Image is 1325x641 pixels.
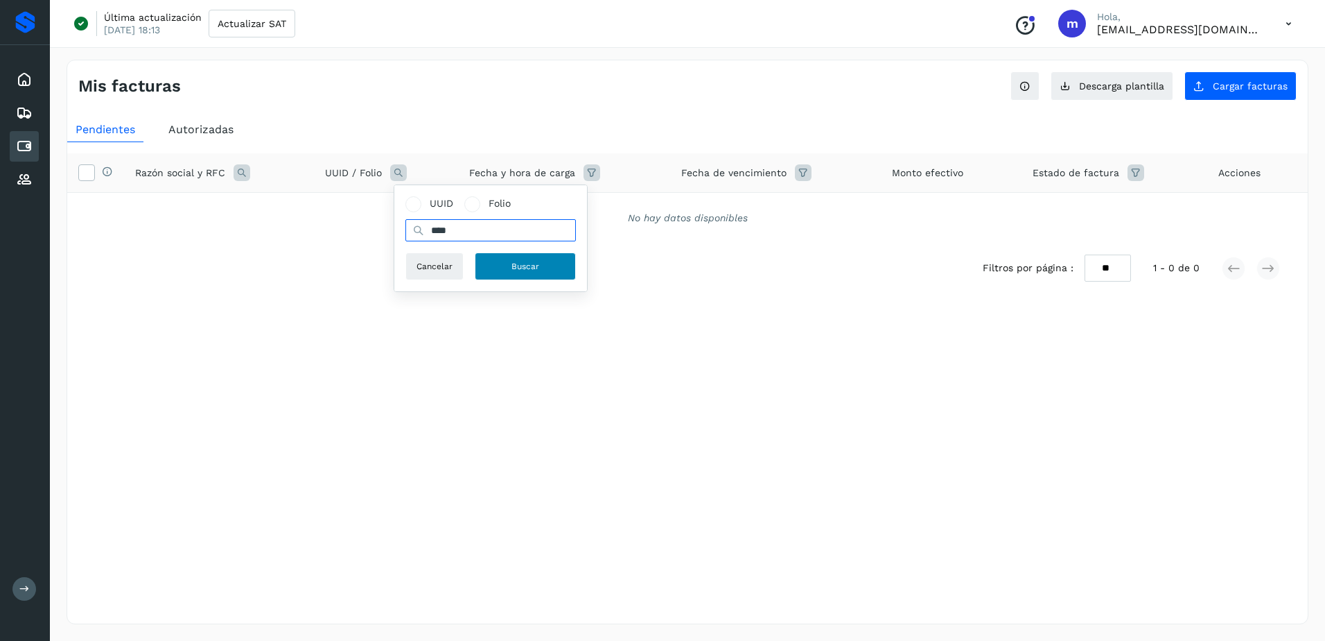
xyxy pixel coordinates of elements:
div: Proveedores [10,164,39,195]
span: Autorizadas [168,123,234,136]
div: No hay datos disponibles [85,211,1290,225]
button: Descarga plantilla [1051,71,1173,101]
p: Hola, [1097,11,1263,23]
span: Estado de factura [1033,166,1119,180]
span: Monto efectivo [892,166,963,180]
p: Última actualización [104,11,202,24]
div: Cuentas por pagar [10,131,39,162]
div: Inicio [10,65,39,95]
button: Actualizar SAT [209,10,295,37]
button: Cargar facturas [1184,71,1297,101]
span: UUID / Folio [325,166,382,180]
h4: Mis facturas [78,76,181,96]
span: Actualizar SAT [218,19,286,28]
span: Filtros por página : [983,261,1073,275]
span: Cargar facturas [1213,81,1288,91]
span: 1 - 0 de 0 [1153,261,1200,275]
span: Descarga plantilla [1079,81,1164,91]
span: Fecha de vencimiento [681,166,787,180]
div: Embarques [10,98,39,128]
p: [DATE] 18:13 [104,24,160,36]
span: Razón social y RFC [135,166,225,180]
span: Fecha y hora de carga [469,166,575,180]
p: mlozano@joffroy.com [1097,23,1263,36]
span: Acciones [1218,166,1261,180]
span: Pendientes [76,123,135,136]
